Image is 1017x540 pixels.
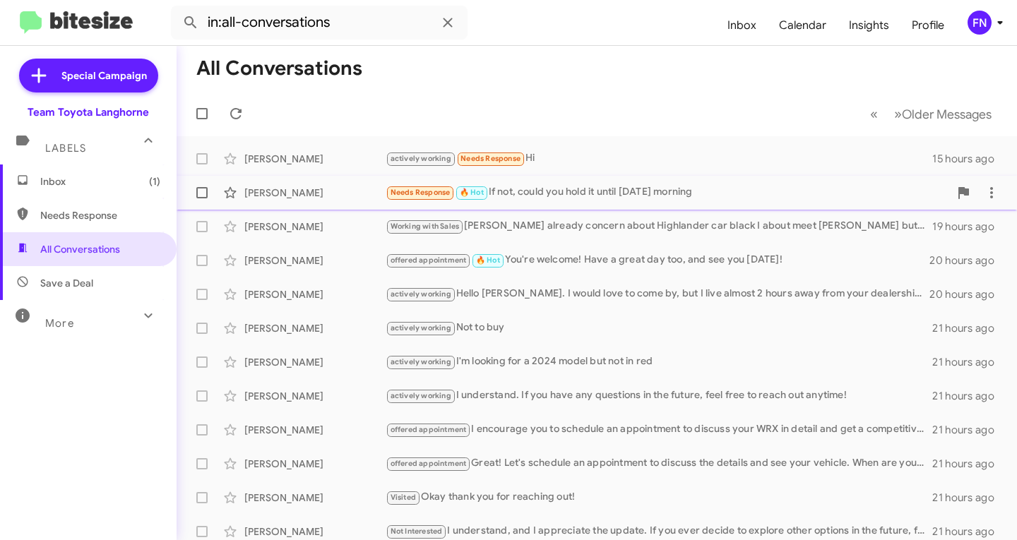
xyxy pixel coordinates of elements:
a: Calendar [768,5,838,46]
button: Next [886,100,1000,128]
div: [PERSON_NAME] [244,423,386,437]
div: 21 hours ago [932,321,1006,335]
div: 21 hours ago [932,423,1006,437]
span: Visited [391,493,416,502]
div: [PERSON_NAME] [244,186,386,200]
div: [PERSON_NAME] [244,287,386,301]
div: If not, could you hold it until [DATE] morning [386,184,949,200]
span: Needs Response [460,154,521,163]
span: offered appointment [391,256,467,265]
div: 15 hours ago [932,152,1006,166]
span: Labels [45,142,86,155]
div: 21 hours ago [932,491,1006,505]
span: Inbox [40,174,160,188]
div: [PERSON_NAME] [244,457,386,471]
span: » [894,105,902,123]
div: [PERSON_NAME] [244,253,386,268]
span: actively working [391,154,451,163]
div: Great! Let's schedule an appointment to discuss the details and see your vehicle. When are you av... [386,455,932,472]
div: 21 hours ago [932,355,1006,369]
div: [PERSON_NAME] [244,152,386,166]
span: Special Campaign [61,68,147,83]
div: I understand, and I appreciate the update. If you ever decide to explore other options in the fut... [386,523,932,539]
div: [PERSON_NAME] [244,491,386,505]
span: actively working [391,323,451,332]
span: actively working [391,289,451,299]
input: Search [171,6,468,40]
span: Needs Response [40,208,160,222]
div: 21 hours ago [932,389,1006,403]
div: 20 hours ago [929,287,1006,301]
div: Team Toyota Langhorne [28,105,149,119]
div: I'm looking for a 2024 model but not in red [386,354,932,370]
div: [PERSON_NAME] [244,389,386,403]
a: Profile [900,5,956,46]
div: [PERSON_NAME] [244,321,386,335]
span: Working with Sales [391,222,460,231]
nav: Page navigation example [862,100,1000,128]
span: Older Messages [902,107,992,122]
span: « [870,105,878,123]
div: Not to buy [386,320,932,336]
div: [PERSON_NAME] already concern about Highlander car black I about meet [PERSON_NAME] but she told ... [386,218,932,234]
span: More [45,317,74,330]
div: Hi [386,150,932,167]
div: FN [968,11,992,35]
span: 🔥 Hot [476,256,500,265]
h1: All Conversations [196,57,362,80]
a: Inbox [716,5,768,46]
div: 20 hours ago [929,253,1006,268]
span: Save a Deal [40,276,93,290]
div: 19 hours ago [932,220,1006,234]
a: Insights [838,5,900,46]
div: Hello [PERSON_NAME]. I would love to come by, but I live almost 2 hours away from your dealership... [386,286,929,302]
span: offered appointment [391,425,467,434]
div: 21 hours ago [932,524,1006,539]
span: offered appointment [391,459,467,468]
span: (1) [149,174,160,188]
button: FN [956,11,1001,35]
span: actively working [391,357,451,366]
div: 21 hours ago [932,457,1006,471]
a: Special Campaign [19,59,158,92]
div: I encourage you to schedule an appointment to discuss your WRX in detail and get a competitive of... [386,421,932,438]
div: [PERSON_NAME] [244,220,386,234]
button: Previous [862,100,886,128]
span: Needs Response [391,188,451,197]
span: actively working [391,391,451,400]
div: I understand. If you have any questions in the future, feel free to reach out anytime! [386,388,932,404]
span: All Conversations [40,242,120,256]
span: 🔥 Hot [460,188,484,197]
div: Okay thank you for reaching out! [386,489,932,505]
div: [PERSON_NAME] [244,355,386,369]
div: [PERSON_NAME] [244,524,386,539]
div: You're welcome! Have a great day too, and see you [DATE]! [386,252,929,268]
span: Not Interested [391,527,443,536]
